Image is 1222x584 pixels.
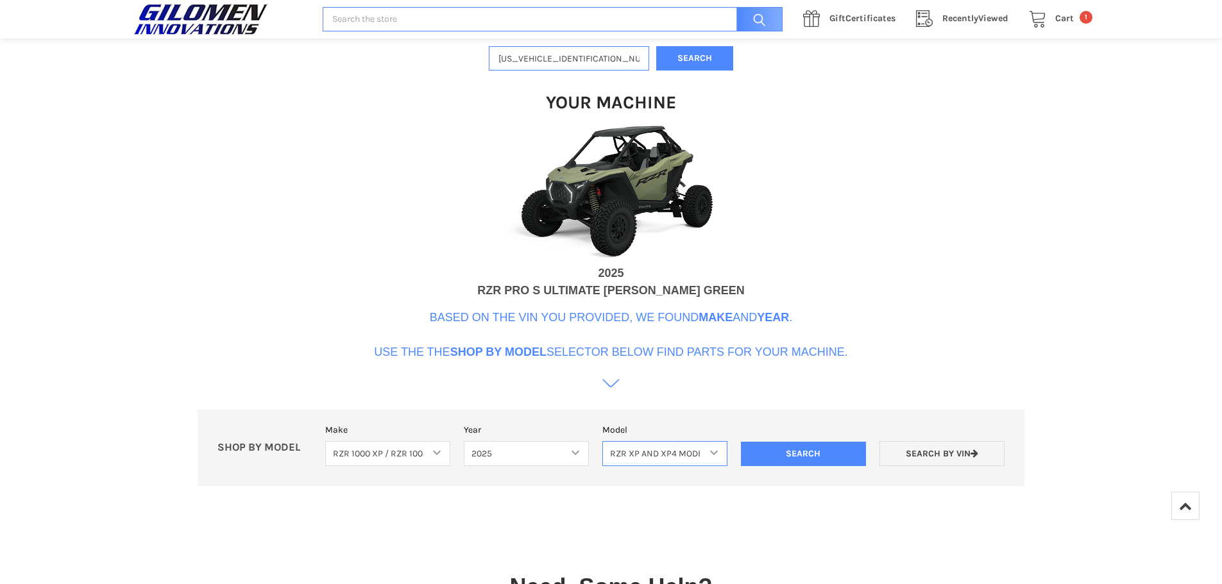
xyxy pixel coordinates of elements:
[656,46,733,71] button: Search
[130,3,271,35] img: GILOMEN INNOVATIONS
[464,423,589,437] label: Year
[829,13,895,24] span: Certificates
[477,282,744,299] div: RZR PRO S ULTIMATE [PERSON_NAME] GREEN
[1171,492,1200,520] a: Top of Page
[741,442,866,466] input: Search
[879,441,1005,466] a: Search by VIN
[602,423,727,437] label: Model
[909,11,1022,27] a: RecentlyViewed
[483,121,740,265] img: VIN Image
[374,309,848,361] p: Based on the VIN you provided, we found and . Use the the selector below find parts for your mach...
[323,7,783,32] input: Search the store
[1055,13,1074,24] span: Cart
[699,311,733,324] b: Make
[942,13,1008,24] span: Viewed
[598,265,624,282] div: 2025
[730,7,783,32] input: Search
[211,441,319,455] p: SHOP BY MODEL
[942,13,978,24] span: Recently
[130,3,309,35] a: GILOMEN INNOVATIONS
[757,311,789,324] b: Year
[1080,11,1092,24] span: 1
[450,346,547,358] b: Shop By Model
[796,11,909,27] a: GiftCertificates
[829,13,845,24] span: Gift
[546,91,676,113] h1: Your Machine
[489,46,649,71] input: Enter VIN of your machine
[1022,11,1092,27] a: Cart 1
[325,423,450,437] label: Make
